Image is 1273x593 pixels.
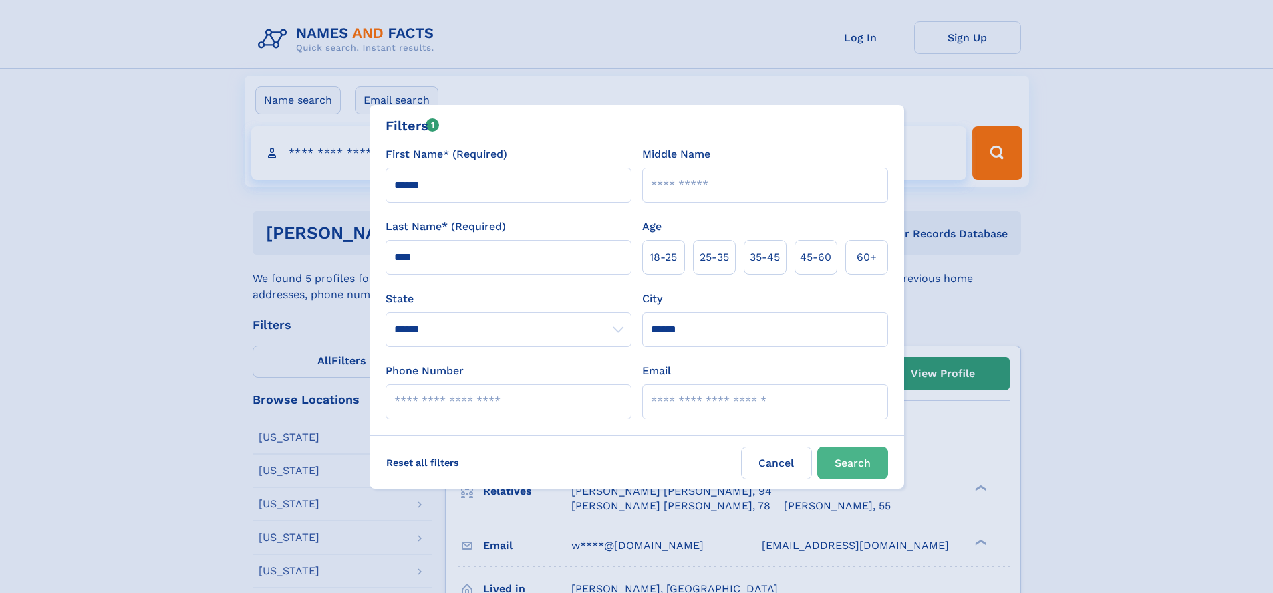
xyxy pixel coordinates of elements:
label: Age [642,219,662,235]
label: Reset all filters [378,447,468,479]
label: Phone Number [386,363,464,379]
label: Last Name* (Required) [386,219,506,235]
span: 45‑60 [800,249,831,265]
label: Cancel [741,447,812,479]
div: Filters [386,116,440,136]
label: First Name* (Required) [386,146,507,162]
span: 18‑25 [650,249,677,265]
span: 25‑35 [700,249,729,265]
span: 35‑45 [750,249,780,265]
label: State [386,291,631,307]
label: City [642,291,662,307]
span: 60+ [857,249,877,265]
label: Email [642,363,671,379]
label: Middle Name [642,146,710,162]
button: Search [817,447,888,479]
